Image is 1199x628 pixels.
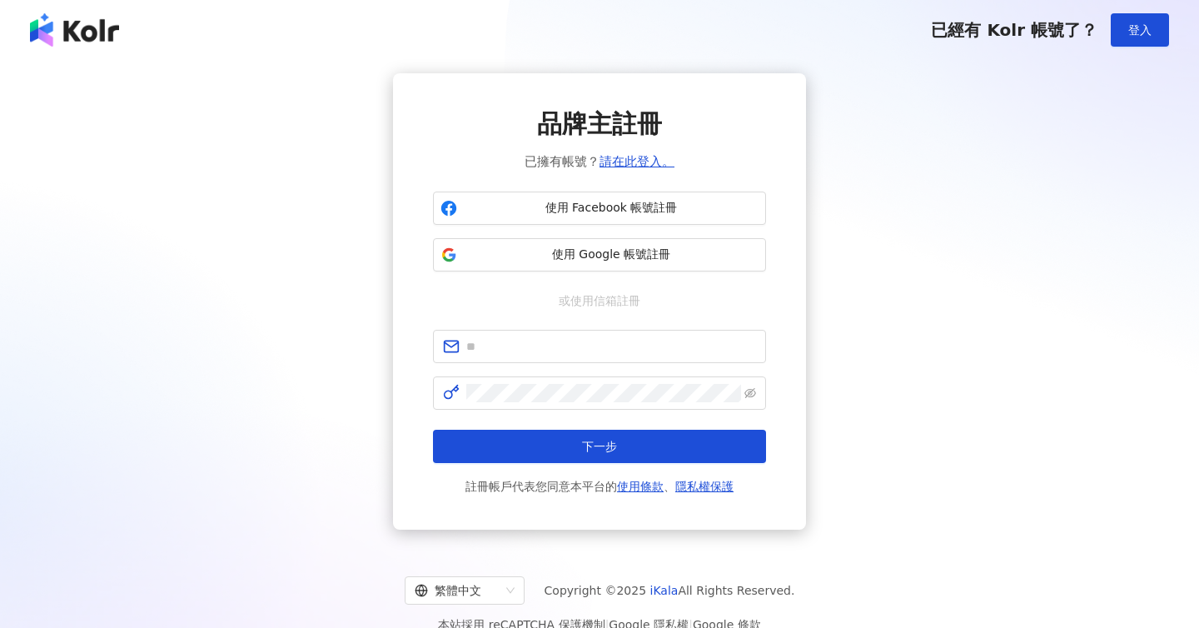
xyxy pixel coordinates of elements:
button: 使用 Facebook 帳號註冊 [433,192,766,225]
span: eye-invisible [744,387,756,399]
span: 已經有 Kolr 帳號了？ [931,20,1097,40]
span: 下一步 [582,440,617,453]
span: 或使用信箱註冊 [547,292,652,310]
a: 請在此登入。 [599,154,674,169]
a: iKala [650,584,679,597]
a: 使用條款 [617,480,664,493]
button: 使用 Google 帳號註冊 [433,238,766,272]
a: 隱私權保護 [675,480,734,493]
span: 使用 Google 帳號註冊 [464,247,759,263]
span: 已擁有帳號？ [525,152,674,172]
span: Copyright © 2025 All Rights Reserved. [545,581,795,601]
span: 使用 Facebook 帳號註冊 [464,200,759,217]
button: 登入 [1111,13,1169,47]
span: 品牌主註冊 [537,107,662,142]
button: 下一步 [433,430,766,463]
img: logo [30,13,119,47]
span: 註冊帳戶代表您同意本平台的 、 [465,476,734,496]
div: 繁體中文 [415,577,500,604]
span: 登入 [1128,23,1152,37]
